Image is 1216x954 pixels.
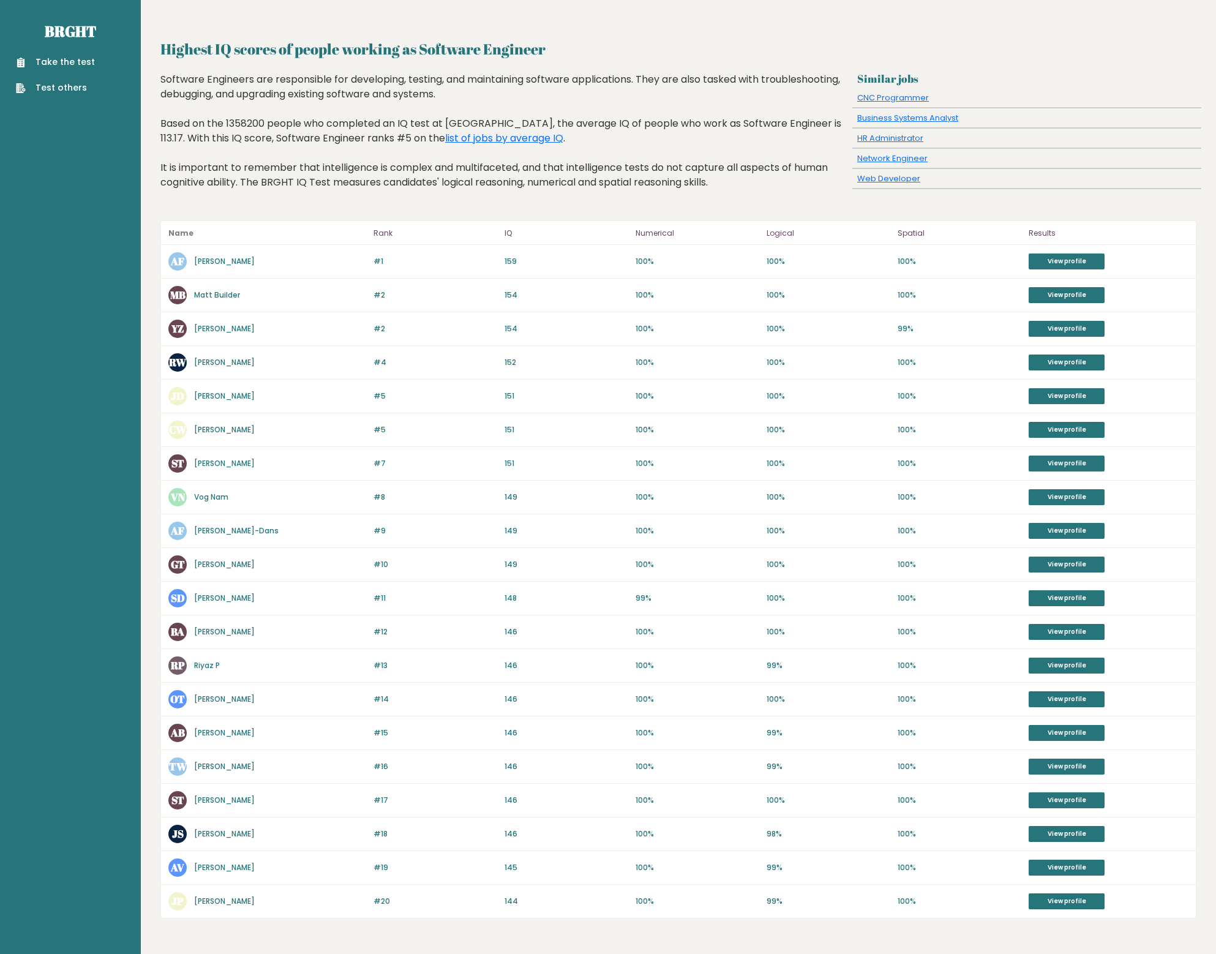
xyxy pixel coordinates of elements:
p: Logical [767,226,890,241]
p: #2 [373,290,497,301]
a: [PERSON_NAME]-Dans [194,525,279,536]
p: Rank [373,226,497,241]
p: 100% [636,458,759,469]
p: 100% [636,828,759,839]
a: View profile [1029,287,1105,303]
p: 100% [636,862,759,873]
p: 100% [898,458,1021,469]
a: HR Administrator [857,132,923,144]
p: 100% [898,492,1021,503]
p: 154 [505,323,628,334]
text: GT [171,557,185,571]
p: #10 [373,559,497,570]
p: 100% [898,256,1021,267]
a: [PERSON_NAME] [194,458,255,468]
p: 100% [898,525,1021,536]
a: Riyaz P [194,660,220,670]
a: [PERSON_NAME] [194,761,255,772]
p: 100% [636,896,759,907]
p: 100% [636,525,759,536]
p: 100% [636,727,759,738]
p: 146 [505,660,628,671]
a: Take the test [16,56,95,69]
p: 100% [767,492,890,503]
p: 100% [636,290,759,301]
p: 100% [636,761,759,772]
p: 146 [505,761,628,772]
p: #2 [373,323,497,334]
p: 100% [898,761,1021,772]
a: [PERSON_NAME] [194,828,255,839]
p: 149 [505,492,628,503]
p: 146 [505,694,628,705]
a: View profile [1029,388,1105,404]
p: 99% [767,761,890,772]
text: RP [170,658,185,672]
p: 100% [636,357,759,368]
p: 100% [898,559,1021,570]
text: OT [170,692,185,706]
p: 146 [505,795,628,806]
p: 149 [505,559,628,570]
a: [PERSON_NAME] [194,391,255,401]
a: View profile [1029,590,1105,606]
p: 100% [767,424,890,435]
a: [PERSON_NAME] [194,896,255,906]
a: View profile [1029,792,1105,808]
text: JP [171,894,184,908]
a: [PERSON_NAME] [194,694,255,704]
p: #17 [373,795,497,806]
p: 159 [505,256,628,267]
text: CW [169,423,187,437]
text: SD [171,591,185,605]
a: View profile [1029,489,1105,505]
a: Brght [45,21,96,41]
text: MB [170,288,186,302]
p: 100% [898,828,1021,839]
p: 100% [767,694,890,705]
text: JD [171,389,184,403]
p: 100% [767,593,890,604]
a: View profile [1029,422,1105,438]
p: 100% [767,559,890,570]
p: 100% [898,896,1021,907]
p: 100% [767,795,890,806]
b: Name [168,228,193,238]
p: 100% [898,795,1021,806]
p: #7 [373,458,497,469]
a: Web Developer [857,173,920,184]
p: #9 [373,525,497,536]
a: [PERSON_NAME] [194,323,255,334]
p: #4 [373,357,497,368]
p: #16 [373,761,497,772]
text: AV [170,860,184,874]
p: 100% [636,424,759,435]
p: 146 [505,727,628,738]
p: #12 [373,626,497,637]
p: 149 [505,525,628,536]
a: View profile [1029,691,1105,707]
a: View profile [1029,321,1105,337]
p: 100% [767,357,890,368]
p: 99% [767,660,890,671]
a: View profile [1029,624,1105,640]
p: 100% [898,391,1021,402]
p: 99% [636,593,759,604]
p: Spatial [898,226,1021,241]
p: 100% [898,593,1021,604]
a: CNC Programmer [857,92,929,103]
p: #11 [373,593,497,604]
text: ST [171,456,184,470]
p: 100% [767,256,890,267]
p: 100% [636,660,759,671]
text: AB [170,726,185,740]
p: 100% [767,626,890,637]
a: View profile [1029,355,1105,370]
a: View profile [1029,456,1105,471]
a: [PERSON_NAME] [194,424,255,435]
text: ST [171,793,184,807]
a: [PERSON_NAME] [194,795,255,805]
p: 154 [505,290,628,301]
p: 100% [636,323,759,334]
p: #14 [373,694,497,705]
